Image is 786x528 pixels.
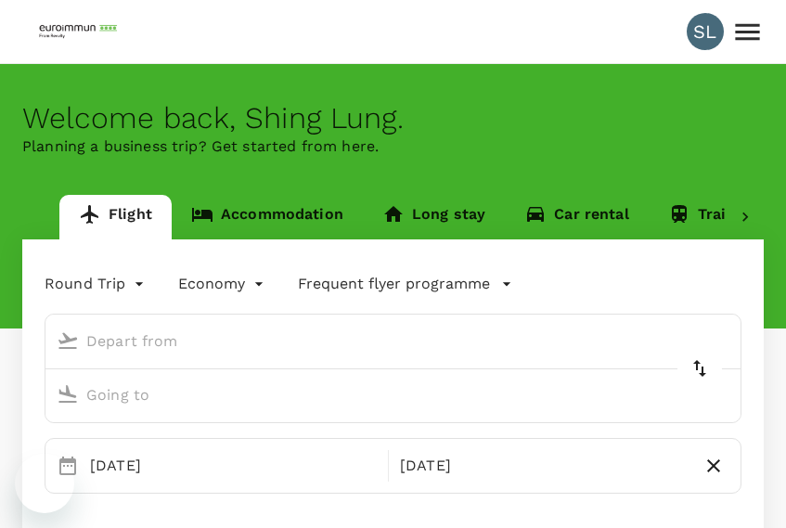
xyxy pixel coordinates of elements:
button: Frequent flyer programme [298,273,512,295]
a: Flight [59,195,172,239]
button: Open [728,339,731,342]
div: Welcome back , Shing Lung . [22,101,764,135]
img: EUROIMMUN (South East Asia) Pte. Ltd. [37,11,122,52]
button: Open [728,393,731,396]
div: Economy [178,269,268,299]
a: Car rental [505,195,649,239]
div: Round Trip [45,269,148,299]
div: [DATE] [83,447,384,484]
a: Accommodation [172,195,363,239]
div: [DATE] [393,447,694,484]
input: Depart from [49,327,702,355]
div: SL [687,13,724,50]
button: delete [677,346,722,391]
iframe: Button to launch messaging window [15,454,74,513]
input: Going to [49,380,702,409]
p: Frequent flyer programme [298,273,490,295]
a: Train [649,195,755,239]
p: Planning a business trip? Get started from here. [22,135,764,158]
a: Long stay [363,195,505,239]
